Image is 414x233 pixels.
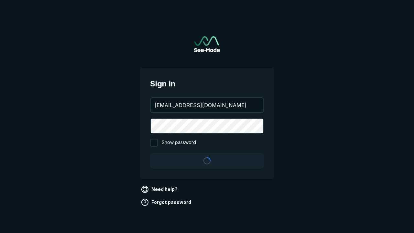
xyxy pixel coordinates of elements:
a: Forgot password [140,197,194,207]
span: Show password [162,139,196,147]
span: Sign in [150,78,264,90]
a: Go to sign in [194,36,220,52]
a: Need help? [140,184,180,194]
img: See-Mode Logo [194,36,220,52]
input: your@email.com [151,98,263,112]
